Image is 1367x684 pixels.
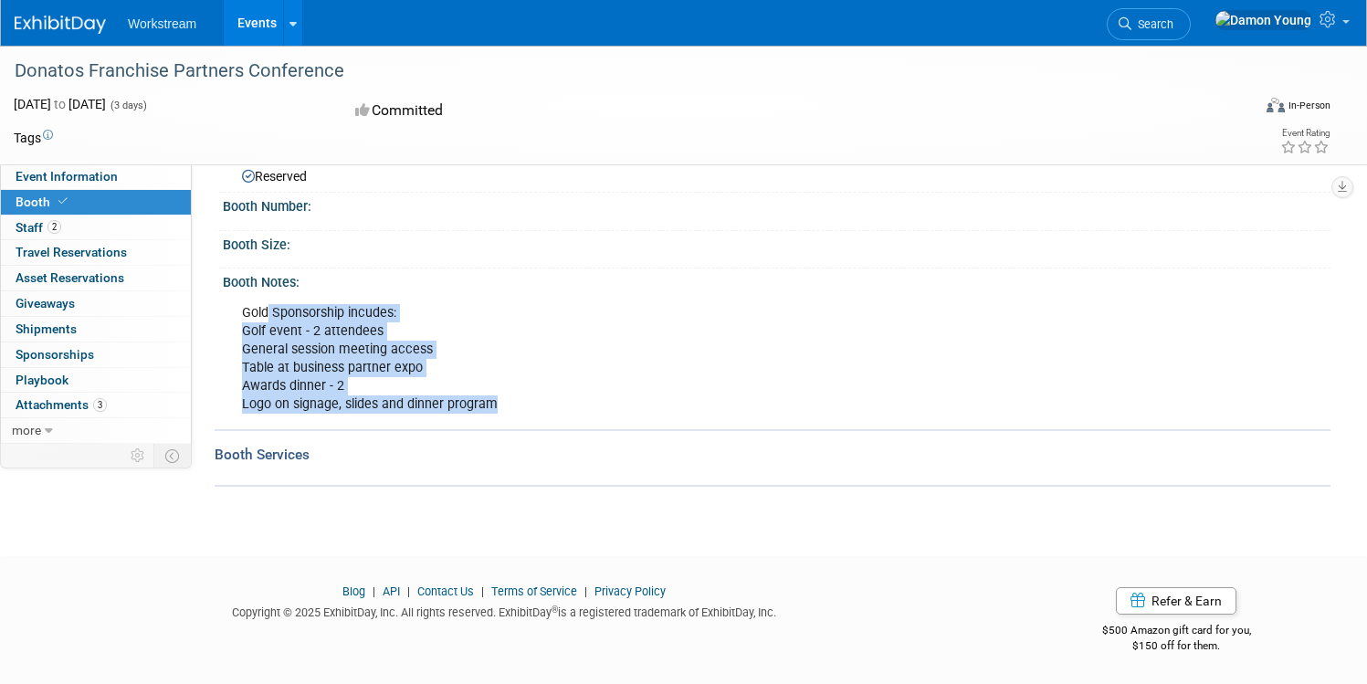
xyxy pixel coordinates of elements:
[368,584,380,598] span: |
[1,342,191,367] a: Sponsorships
[1288,99,1330,112] div: In-Person
[1267,98,1285,112] img: Format-Inperson.png
[128,16,196,31] span: Workstream
[16,347,94,362] span: Sponsorships
[1107,8,1191,40] a: Search
[1,418,191,443] a: more
[350,95,771,127] div: Committed
[16,220,61,235] span: Staff
[1,317,191,342] a: Shipments
[403,584,415,598] span: |
[477,584,489,598] span: |
[342,584,365,598] a: Blog
[51,97,68,111] span: to
[154,444,192,468] td: Toggle Event Tabs
[14,97,106,111] span: [DATE] [DATE]
[16,321,77,336] span: Shipments
[1022,638,1330,654] div: $150 off for them.
[16,270,124,285] span: Asset Reservations
[215,445,1330,465] div: Booth Services
[594,584,666,598] a: Privacy Policy
[1,266,191,290] a: Asset Reservations
[93,398,107,412] span: 3
[1131,17,1173,31] span: Search
[8,55,1218,88] div: Donatos Franchise Partners Conference
[1280,129,1330,138] div: Event Rating
[12,423,41,437] span: more
[16,245,127,259] span: Travel Reservations
[417,584,474,598] a: Contact Us
[1,368,191,393] a: Playbook
[47,220,61,234] span: 2
[1,240,191,265] a: Travel Reservations
[122,444,154,468] td: Personalize Event Tab Strip
[14,129,53,147] td: Tags
[223,268,1330,291] div: Booth Notes:
[58,196,68,206] i: Booth reservation complete
[229,295,1117,423] div: Gold Sponsorship incudes: Golf event - 2 attendees General session meeting access Table at busine...
[109,100,147,111] span: (3 days)
[14,600,994,621] div: Copyright © 2025 ExhibitDay, Inc. All rights reserved. ExhibitDay is a registered trademark of Ex...
[1,164,191,189] a: Event Information
[1134,95,1330,122] div: Event Format
[491,584,577,598] a: Terms of Service
[16,169,118,184] span: Event Information
[1,216,191,240] a: Staff2
[223,231,1330,254] div: Booth Size:
[383,584,400,598] a: API
[16,195,71,209] span: Booth
[16,296,75,310] span: Giveaways
[580,584,592,598] span: |
[223,193,1330,216] div: Booth Number:
[1116,587,1236,615] a: Refer & Earn
[1,393,191,417] a: Attachments3
[552,605,558,615] sup: ®
[237,163,1317,185] div: Reserved
[1,190,191,215] a: Booth
[16,373,68,387] span: Playbook
[1022,611,1330,653] div: $500 Amazon gift card for you,
[16,397,107,412] span: Attachments
[1,291,191,316] a: Giveaways
[1215,10,1312,30] img: Damon Young
[15,16,106,34] img: ExhibitDay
